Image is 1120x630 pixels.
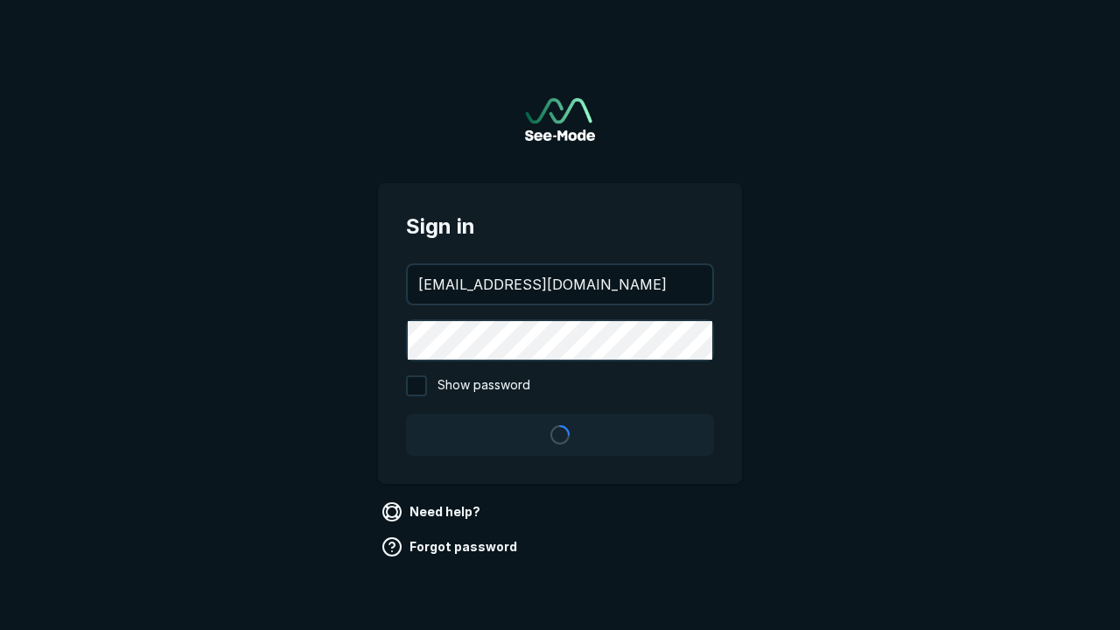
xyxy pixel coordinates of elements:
a: Go to sign in [525,98,595,141]
a: Need help? [378,498,487,526]
input: your@email.com [408,265,712,304]
span: Show password [437,375,530,396]
a: Forgot password [378,533,524,561]
span: Sign in [406,211,714,242]
img: See-Mode Logo [525,98,595,141]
